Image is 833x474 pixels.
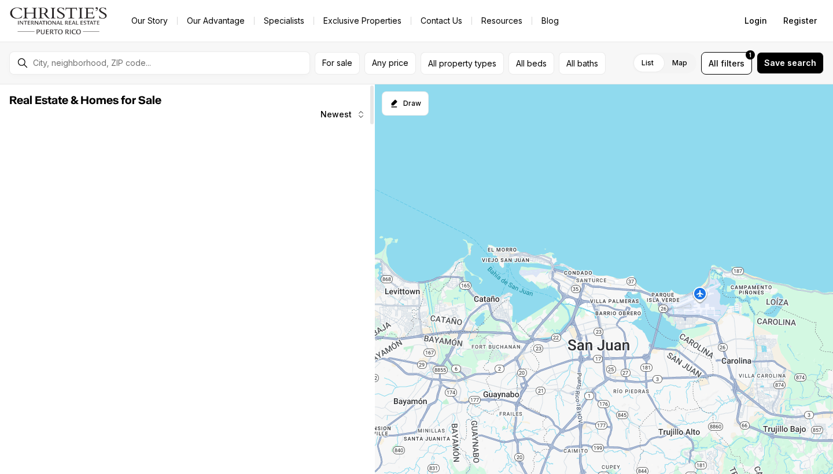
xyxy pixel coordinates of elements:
[178,13,254,29] a: Our Advantage
[738,9,774,32] button: Login
[632,53,663,73] label: List
[749,50,751,60] span: 1
[364,52,416,75] button: Any price
[382,91,429,116] button: Start drawing
[744,16,767,25] span: Login
[764,58,816,68] span: Save search
[721,57,744,69] span: filters
[709,57,718,69] span: All
[783,16,817,25] span: Register
[508,52,554,75] button: All beds
[701,52,752,75] button: Allfilters1
[9,95,161,106] span: Real Estate & Homes for Sale
[472,13,532,29] a: Resources
[122,13,177,29] a: Our Story
[559,52,606,75] button: All baths
[322,58,352,68] span: For sale
[314,13,411,29] a: Exclusive Properties
[757,52,824,74] button: Save search
[314,103,373,126] button: Newest
[320,110,352,119] span: Newest
[532,13,568,29] a: Blog
[9,7,108,35] img: logo
[776,9,824,32] button: Register
[255,13,314,29] a: Specialists
[421,52,504,75] button: All property types
[315,52,360,75] button: For sale
[411,13,471,29] button: Contact Us
[663,53,696,73] label: Map
[372,58,408,68] span: Any price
